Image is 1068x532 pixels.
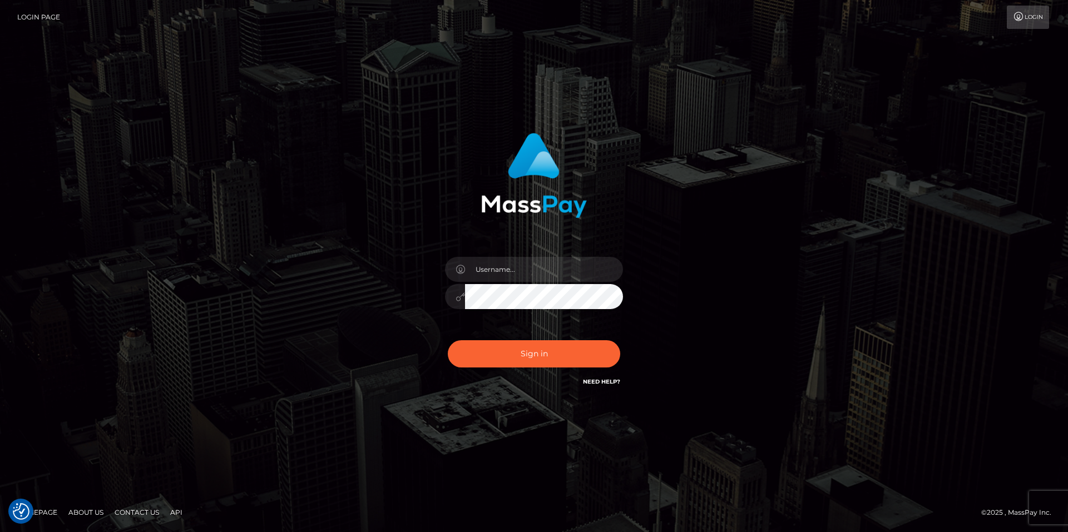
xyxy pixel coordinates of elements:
[981,506,1060,519] div: © 2025 , MassPay Inc.
[17,6,60,29] a: Login Page
[64,504,108,521] a: About Us
[583,378,620,385] a: Need Help?
[465,257,623,282] input: Username...
[166,504,187,521] a: API
[13,503,29,520] button: Consent Preferences
[1007,6,1049,29] a: Login
[448,340,620,367] button: Sign in
[13,503,29,520] img: Revisit consent button
[110,504,164,521] a: Contact Us
[12,504,62,521] a: Homepage
[481,133,587,218] img: MassPay Login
